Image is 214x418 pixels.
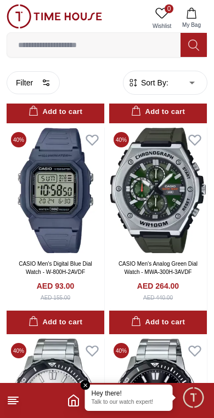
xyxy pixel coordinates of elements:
[67,394,80,407] a: Home
[114,132,129,147] span: 40 %
[109,128,207,253] img: CASIO Men's Analog Green Dial Watch - MWA-300H-3AVDF
[41,294,70,302] div: AED 155.00
[29,316,82,329] div: Add to cart
[92,399,166,406] p: Talk to our watch expert!
[7,100,104,124] button: Add to cart
[11,343,26,358] span: 40 %
[131,316,185,329] div: Add to cart
[128,77,168,88] button: Sort By:
[143,294,173,302] div: AED 440.00
[7,4,102,28] img: ...
[37,280,74,291] h4: AED 93.00
[131,106,185,118] div: Add to cart
[7,71,60,94] button: Filter
[11,132,26,147] span: 40 %
[148,4,176,32] a: 0Wishlist
[7,128,104,253] img: CASIO Men's Digital Blue Dial Watch - W-800H-2AVDF
[139,77,168,88] span: Sort By:
[81,380,91,390] em: Close tooltip
[19,261,92,275] a: CASIO Men's Digital Blue Dial Watch - W-800H-2AVDF
[114,343,129,358] span: 40 %
[7,311,104,334] button: Add to cart
[176,4,207,32] button: My Bag
[29,106,82,118] div: Add to cart
[182,386,206,410] div: Chat Widget
[119,261,198,275] a: CASIO Men's Analog Green Dial Watch - MWA-300H-3AVDF
[178,21,205,29] span: My Bag
[92,389,166,398] div: Hey there!
[109,311,207,334] button: Add to cart
[165,4,173,13] span: 0
[137,280,179,291] h4: AED 264.00
[109,100,207,124] button: Add to cart
[148,22,176,30] span: Wishlist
